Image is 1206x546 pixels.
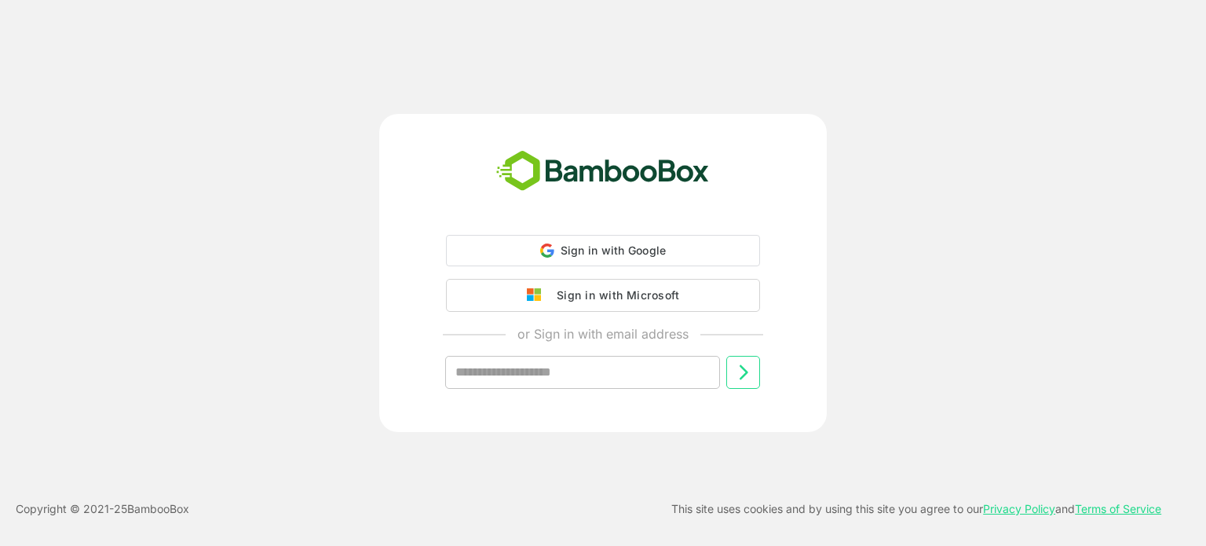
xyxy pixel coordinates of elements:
[549,285,679,306] div: Sign in with Microsoft
[561,244,667,257] span: Sign in with Google
[517,324,689,343] p: or Sign in with email address
[983,502,1055,515] a: Privacy Policy
[16,500,189,519] p: Copyright © 2021- 25 BambooBox
[446,279,760,312] button: Sign in with Microsoft
[446,235,760,266] div: Sign in with Google
[488,145,718,197] img: bamboobox
[671,500,1161,519] p: This site uses cookies and by using this site you agree to our and
[1075,502,1161,515] a: Terms of Service
[527,288,549,302] img: google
